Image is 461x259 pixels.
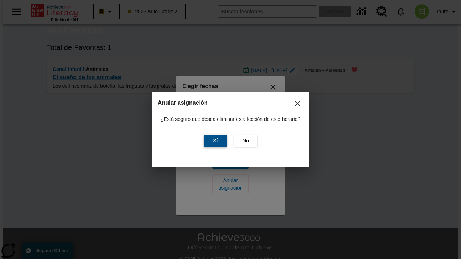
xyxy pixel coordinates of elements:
[234,135,257,147] button: No
[158,98,303,108] h2: Anular asignación
[242,137,249,145] span: No
[161,115,300,123] p: ¿Está seguro que desea eliminar esta lección de este horario?
[289,95,306,112] button: Cerrar
[213,137,218,145] span: Sí
[204,135,227,147] button: Sí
